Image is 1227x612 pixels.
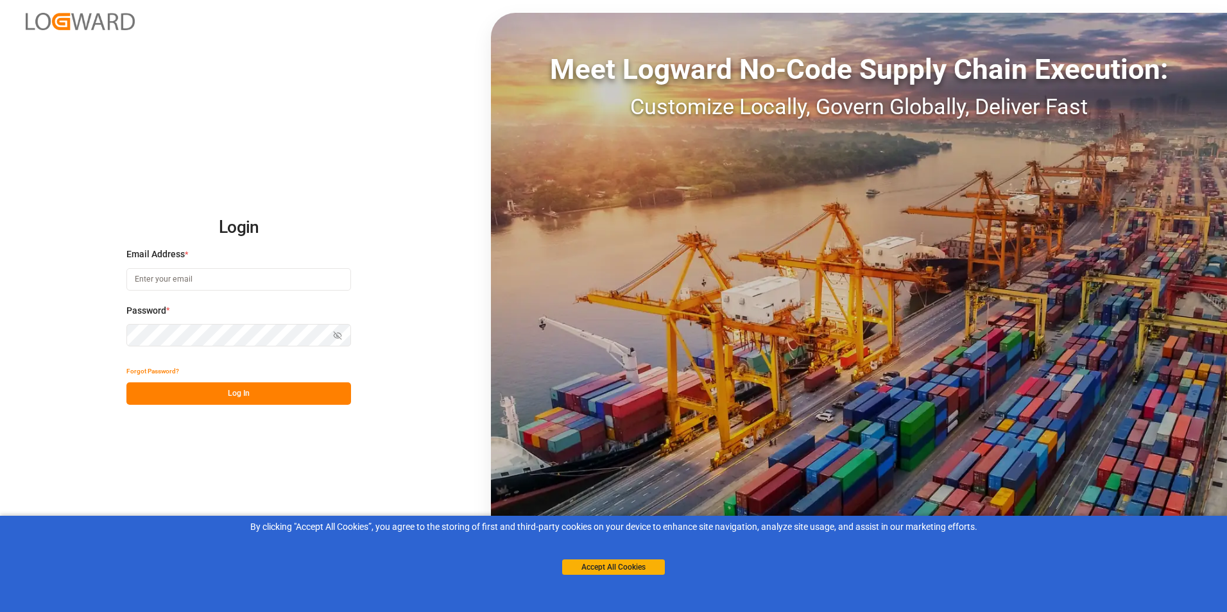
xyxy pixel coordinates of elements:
[126,360,179,382] button: Forgot Password?
[491,90,1227,123] div: Customize Locally, Govern Globally, Deliver Fast
[126,207,351,248] h2: Login
[9,520,1218,534] div: By clicking "Accept All Cookies”, you agree to the storing of first and third-party cookies on yo...
[126,248,185,261] span: Email Address
[126,268,351,291] input: Enter your email
[26,13,135,30] img: Logward_new_orange.png
[491,48,1227,90] div: Meet Logward No-Code Supply Chain Execution:
[126,382,351,405] button: Log In
[562,559,665,575] button: Accept All Cookies
[126,304,166,318] span: Password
